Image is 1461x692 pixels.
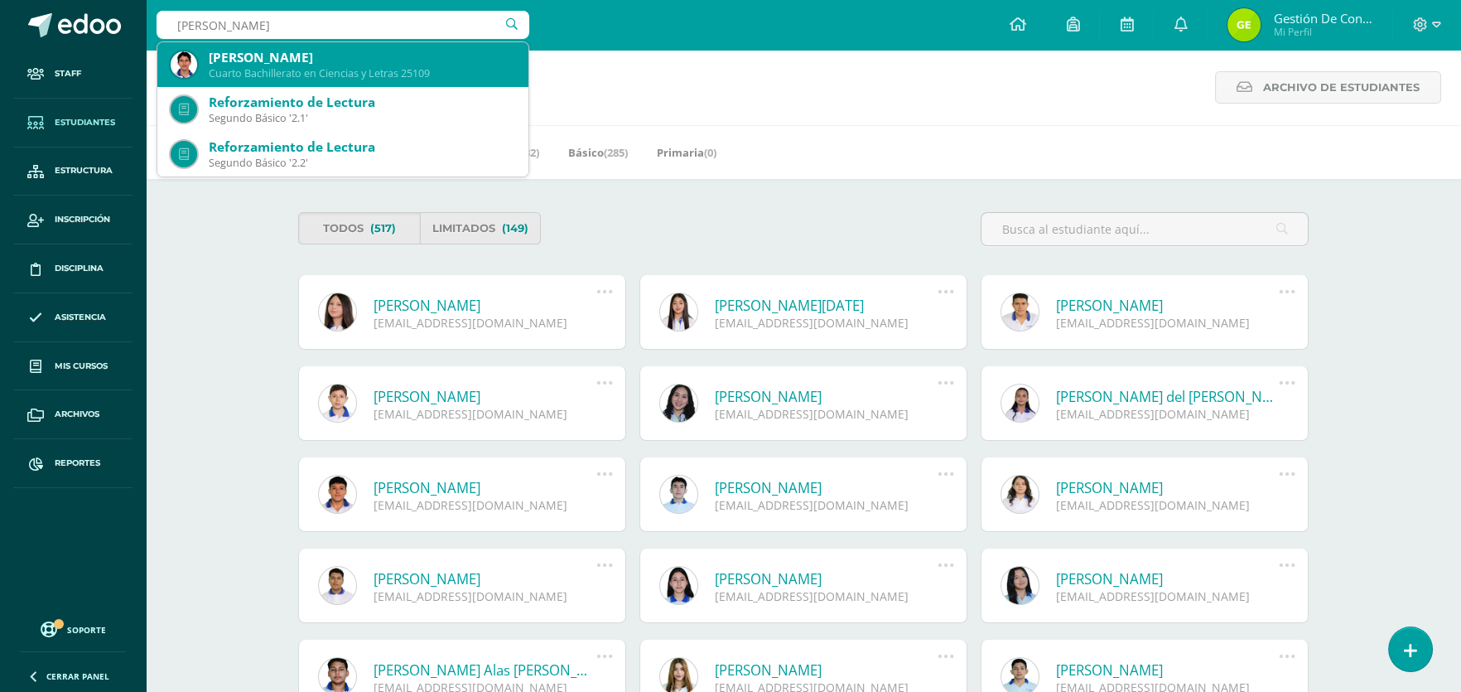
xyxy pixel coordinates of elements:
[55,457,100,470] span: Reportes
[209,111,515,125] div: Segundo Básico '2.1'
[1056,406,1279,422] div: [EMAIL_ADDRESS][DOMAIN_NAME]
[1056,588,1279,604] div: [EMAIL_ADDRESS][DOMAIN_NAME]
[157,11,529,39] input: Busca un usuario...
[298,212,420,244] a: Todos(517)
[13,99,133,148] a: Estudiantes
[604,145,628,160] span: (285)
[209,138,515,156] div: Reforzamiento de Lectura
[209,94,515,111] div: Reforzamiento de Lectura
[13,439,133,488] a: Reportes
[209,66,515,80] div: Cuarto Bachillerato en Ciencias y Letras 25109
[13,50,133,99] a: Staff
[55,116,115,129] span: Estudiantes
[13,148,133,196] a: Estructura
[715,588,938,604] div: [EMAIL_ADDRESS][DOMAIN_NAME]
[374,569,596,588] a: [PERSON_NAME]
[1056,478,1279,497] a: [PERSON_NAME]
[374,296,596,315] a: [PERSON_NAME]
[1263,72,1420,103] span: Archivo de Estudiantes
[1273,10,1372,27] span: Gestión de Convivencia
[374,387,596,406] a: [PERSON_NAME]
[1056,387,1279,406] a: [PERSON_NAME] del [PERSON_NAME]
[171,51,197,78] img: 91ff3747fdda007479812804f3bb89e0.png
[715,387,938,406] a: [PERSON_NAME]
[981,213,1308,245] input: Busca al estudiante aquí...
[55,408,99,421] span: Archivos
[657,139,716,166] a: Primaria(0)
[55,311,106,324] span: Asistencia
[715,296,938,315] a: [PERSON_NAME][DATE]
[1273,25,1372,39] span: Mi Perfil
[55,262,104,275] span: Disciplina
[374,478,596,497] a: [PERSON_NAME]
[46,670,109,682] span: Cerrar panel
[1227,8,1261,41] img: c4fdb2b3b5c0576fe729d7be1ce23d7b.png
[502,213,528,244] span: (149)
[20,617,126,640] a: Soporte
[1056,497,1279,513] div: [EMAIL_ADDRESS][DOMAIN_NAME]
[715,661,938,680] a: [PERSON_NAME]
[1056,296,1279,315] a: [PERSON_NAME]
[67,624,106,636] span: Soporte
[374,588,596,604] div: [EMAIL_ADDRESS][DOMAIN_NAME]
[1056,661,1279,680] a: [PERSON_NAME]
[704,145,716,160] span: (0)
[13,244,133,293] a: Disciplina
[55,213,110,226] span: Inscripción
[13,390,133,439] a: Archivos
[1215,71,1441,104] a: Archivo de Estudiantes
[55,164,113,177] span: Estructura
[715,569,938,588] a: [PERSON_NAME]
[370,213,396,244] span: (517)
[13,196,133,244] a: Inscripción
[715,406,938,422] div: [EMAIL_ADDRESS][DOMAIN_NAME]
[1056,315,1279,331] div: [EMAIL_ADDRESS][DOMAIN_NAME]
[55,67,81,80] span: Staff
[420,212,542,244] a: Limitados(149)
[374,406,596,422] div: [EMAIL_ADDRESS][DOMAIN_NAME]
[715,478,938,497] a: [PERSON_NAME]
[715,315,938,331] div: [EMAIL_ADDRESS][DOMAIN_NAME]
[715,497,938,513] div: [EMAIL_ADDRESS][DOMAIN_NAME]
[13,293,133,342] a: Asistencia
[568,139,628,166] a: Básico(285)
[374,497,596,513] div: [EMAIL_ADDRESS][DOMAIN_NAME]
[209,49,515,66] div: [PERSON_NAME]
[55,360,108,373] span: Mis cursos
[374,315,596,331] div: [EMAIL_ADDRESS][DOMAIN_NAME]
[13,342,133,391] a: Mis cursos
[374,661,596,680] a: [PERSON_NAME] Alas [PERSON_NAME]
[1056,569,1279,588] a: [PERSON_NAME]
[209,156,515,170] div: Segundo Básico '2.2'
